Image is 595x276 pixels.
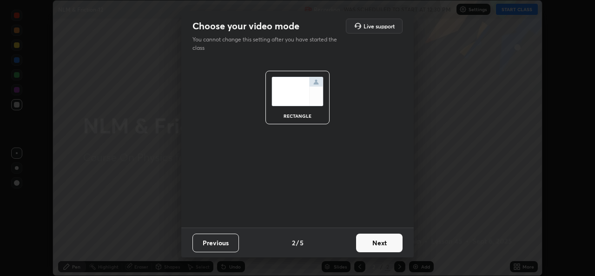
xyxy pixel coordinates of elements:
[356,234,403,252] button: Next
[271,77,324,106] img: normalScreenIcon.ae25ed63.svg
[279,114,316,118] div: rectangle
[292,238,295,248] h4: 2
[192,234,239,252] button: Previous
[300,238,304,248] h4: 5
[296,238,299,248] h4: /
[192,35,343,52] p: You cannot change this setting after you have started the class
[364,23,395,29] h5: Live support
[192,20,299,32] h2: Choose your video mode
